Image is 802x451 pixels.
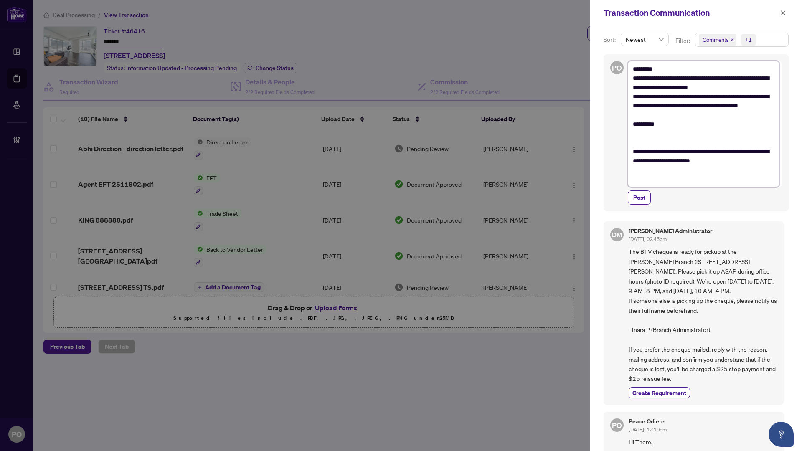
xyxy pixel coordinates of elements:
[699,34,736,46] span: Comments
[629,236,667,242] span: [DATE], 02:45pm
[612,62,622,73] span: PO
[730,38,734,42] span: close
[780,10,786,16] span: close
[626,33,664,46] span: Newest
[629,418,667,424] h5: Peace Odiete
[604,35,617,44] p: Sort:
[629,426,667,433] span: [DATE], 12:10pm
[632,388,686,397] span: Create Requirement
[745,35,752,44] div: +1
[703,35,728,44] span: Comments
[628,190,651,205] button: Post
[629,228,712,234] h5: [PERSON_NAME] Administrator
[612,230,622,240] span: DM
[629,247,777,383] span: The BTV cheque is ready for pickup at the [PERSON_NAME] Branch ([STREET_ADDRESS][PERSON_NAME]). P...
[612,419,622,431] span: PO
[633,191,645,204] span: Post
[769,422,794,447] button: Open asap
[629,387,690,398] button: Create Requirement
[675,36,691,45] p: Filter:
[604,7,778,19] div: Transaction Communication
